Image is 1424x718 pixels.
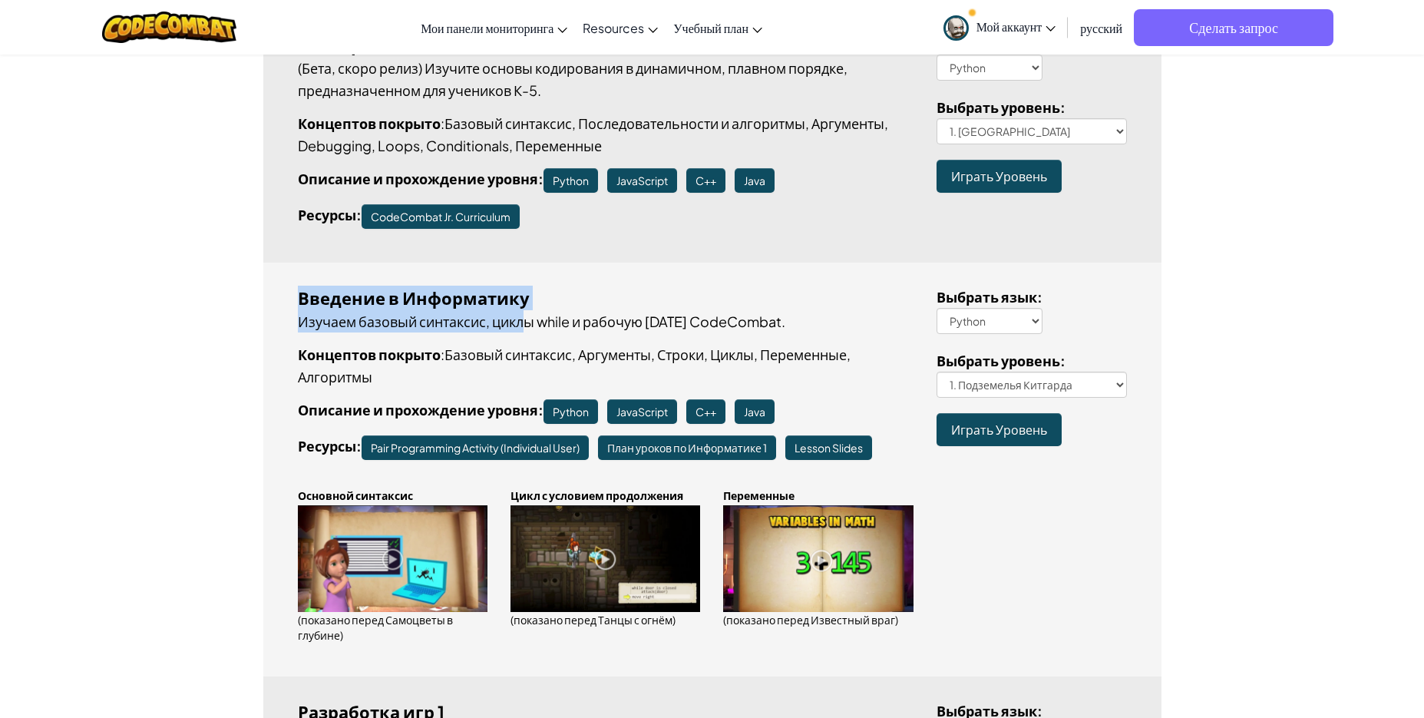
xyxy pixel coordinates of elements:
span: Мой аккаунт [976,18,1056,35]
span: ( [298,613,301,627]
span: Циклы [710,346,754,363]
span: Ресурсы [298,437,356,455]
span: Аргументы [811,114,884,132]
span: ( [723,613,726,627]
span: Играть Уровень [951,422,1047,438]
span: Выбрать язык [937,288,1037,306]
span: Аргументы [578,346,651,363]
span: Выбрать уровень [937,98,1060,116]
a: План уроков по Информатике 1 [598,435,776,460]
span: , [509,137,515,154]
span: Играть Уровень [951,168,1047,184]
span: Описание и прохождение уровня [298,401,538,419]
img: variables_unlocked.png [723,505,913,612]
span: Концептов покрыто [298,114,441,132]
img: while_loops_unlocked.png [510,505,700,612]
span: Выбрать уровень [937,352,1060,369]
a: Python [543,399,598,424]
span: JavaScript [616,174,668,187]
span: Introduce students to a pair programming exercise that will help them become better listeners and... [371,441,580,455]
span: показано перед Танцы с огнём [514,613,672,627]
span: Переменные [515,137,602,154]
img: avatar [943,15,969,41]
select: Выбрать уровень: [937,118,1127,144]
span: , [884,114,888,132]
span: Последовательности и алгоритмы [578,114,805,132]
span: Концептов покрыто [298,346,441,363]
a: C++ [686,399,725,424]
a: Учебный план [666,7,770,48]
span: C++ [695,174,716,187]
p: : [298,343,914,388]
span: Алгоритмы [298,368,372,385]
img: CodeCombat logo [102,12,236,43]
span: Loops [378,137,420,154]
span: показано перед Известный враг [726,613,895,627]
span: русский [1080,20,1122,36]
span: План уроков по Информатике 1 [607,441,767,455]
span: , [420,137,426,154]
span: ) [895,613,898,627]
span: Базовый синтаксис [444,114,572,132]
span: , [572,114,578,132]
a: Pair Programming Activity (Individual User) [362,435,589,460]
label: : [937,96,1127,144]
span: Строки [657,346,704,363]
p: : [298,435,914,460]
a: JavaScript [607,399,677,424]
a: Resources [575,7,666,48]
a: Сделать запрос [1134,9,1333,46]
span: Основной синтаксис [298,488,413,502]
span: Conditionals [426,137,509,154]
span: Resources [583,20,644,36]
span: Описание и прохождение уровня [298,170,538,187]
span: Lesson Slides [795,441,863,455]
a: Java [735,168,775,193]
span: Цикл с условием продолжения [510,488,683,502]
span: Java [744,174,765,187]
div: Введение в Информатику [298,286,914,310]
a: JavaScript [607,168,677,193]
span: Debugging [298,137,372,154]
span: , [572,346,578,363]
span: , [847,346,851,363]
span: , [372,137,378,154]
a: Java [735,399,775,424]
span: Мои панели мониторинга [421,20,553,36]
span: ) [672,613,676,627]
span: The CodeCombat Jr. curriculum can be found [here](https://drive.google.com/drive/folders/1R2iON3J... [371,210,510,223]
p: : [298,167,914,193]
span: , [704,346,710,363]
select: Выбрать уровень: [937,372,1127,398]
span: Учебный план [673,20,748,36]
label: : [937,286,1042,334]
span: Базовый синтаксис [444,346,572,363]
span: Java [744,405,765,419]
select: Выбрать язык: [937,55,1042,81]
img: basic_syntax_unlocked.png [298,505,487,612]
span: , [805,114,811,132]
span: Переменные [760,346,847,363]
span: , [651,346,657,363]
span: , [754,346,760,363]
span: Ресурсы [298,206,356,223]
p: : [298,399,914,424]
a: Мои панели мониторинга [413,7,575,48]
label: : [937,32,1042,81]
label: : [937,349,1127,398]
a: русский [1072,7,1130,48]
a: C++ [686,168,725,193]
p: : [298,203,914,229]
a: Python [543,168,598,193]
a: CodeCombat Jr. Curriculum [362,204,520,229]
p: : [298,112,914,157]
span: показано перед Самоцветы в глубине [298,613,453,642]
span: Переменные [723,488,795,502]
a: Lesson Slides [785,435,872,460]
select: Выбрать язык: [937,308,1042,334]
span: JavaScript [616,405,668,419]
p: Изучаем базовый синтаксис, циклы while и рабочую [DATE] CodeCombat. [298,310,914,333]
span: ) [340,628,343,642]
